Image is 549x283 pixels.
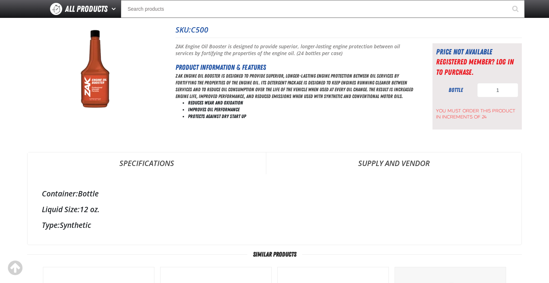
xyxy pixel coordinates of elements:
p: ZAK Engine Oil Booster is designed to provide superior, longer-lasting engine protection between ... [175,43,415,57]
div: Bottle [42,189,507,199]
img: Synthetic Engine Oil Booster - ZAK Products [28,19,163,123]
div: 12 oz. [42,204,507,214]
li: Protects Against Dry Start Up [188,113,415,120]
label: Container: [42,189,78,199]
span: All Products [65,3,108,15]
p: ZAK Engine Oil Booster is designed to provide superior, longer-lasting engine protection between ... [175,73,415,100]
li: Reduces Wear and Oxidation [188,99,415,106]
label: Liquid Size: [42,204,80,214]
div: bottle [436,86,475,94]
a: Supply and Vendor [266,152,521,174]
span: You must order this product in increments of 24 [436,104,518,120]
a: Specifications [28,152,266,174]
p: SKU: [175,25,522,35]
input: Product Quantity [477,83,518,97]
div: Scroll to the top [7,260,23,276]
div: Synthetic [42,220,507,230]
li: Improves Oil Performance [188,106,415,113]
label: Type: [42,220,60,230]
span: C500 [191,25,208,35]
h2: Product Information & Features [175,62,415,73]
span: Similar Products [247,251,302,258]
div: Price not available [436,47,518,57]
a: Registered Member? Log In to purchase. [436,57,514,76]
